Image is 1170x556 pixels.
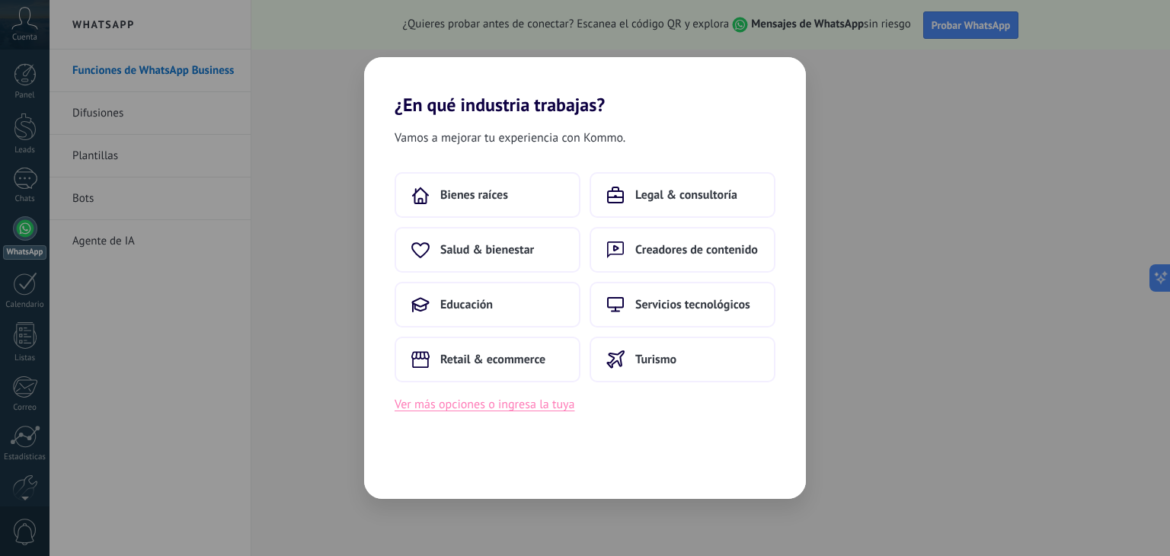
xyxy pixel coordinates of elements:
[440,242,534,257] span: Salud & bienestar
[635,242,758,257] span: Creadores de contenido
[635,352,676,367] span: Turismo
[395,282,580,328] button: Educación
[590,282,775,328] button: Servicios tecnológicos
[590,227,775,273] button: Creadores de contenido
[395,128,625,148] span: Vamos a mejorar tu experiencia con Kommo.
[590,337,775,382] button: Turismo
[440,352,545,367] span: Retail & ecommerce
[364,57,806,116] h2: ¿En qué industria trabajas?
[590,172,775,218] button: Legal & consultoría
[635,297,750,312] span: Servicios tecnológicos
[440,297,493,312] span: Educación
[395,227,580,273] button: Salud & bienestar
[395,395,574,414] button: Ver más opciones o ingresa la tuya
[395,337,580,382] button: Retail & ecommerce
[635,187,737,203] span: Legal & consultoría
[395,172,580,218] button: Bienes raíces
[440,187,508,203] span: Bienes raíces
